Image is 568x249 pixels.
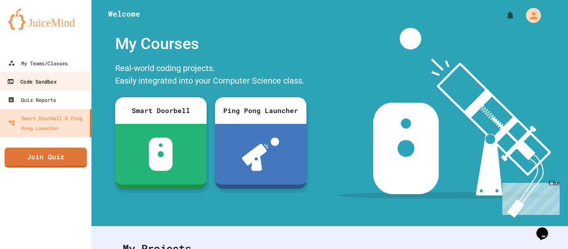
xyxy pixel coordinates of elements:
div: Smart Doorbell [115,97,207,124]
img: ppl-with-ball.png [242,138,279,171]
div: My Courses [111,28,311,60]
div: Real-world coding projects. Easily integrated into your Computer Science class. [111,60,311,91]
img: banner-image-my-projects.png [337,28,560,218]
iframe: chat widget [499,180,560,215]
img: sdb-white.svg [149,138,173,171]
div: Smart Doorbell & Ping Pong Launcher [8,113,86,133]
div: My Notifications [490,8,517,22]
img: logo-orange.svg [8,8,83,30]
div: Code Sandbox [7,76,56,87]
a: Join Quiz [5,148,87,168]
div: My Teams/Classes [8,58,68,68]
div: Chat with us now!Close [3,3,57,53]
iframe: chat widget [533,216,560,241]
div: Ping Pong Launcher [215,97,306,124]
div: Quiz Reports [8,95,56,105]
div: My Account [517,6,543,25]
